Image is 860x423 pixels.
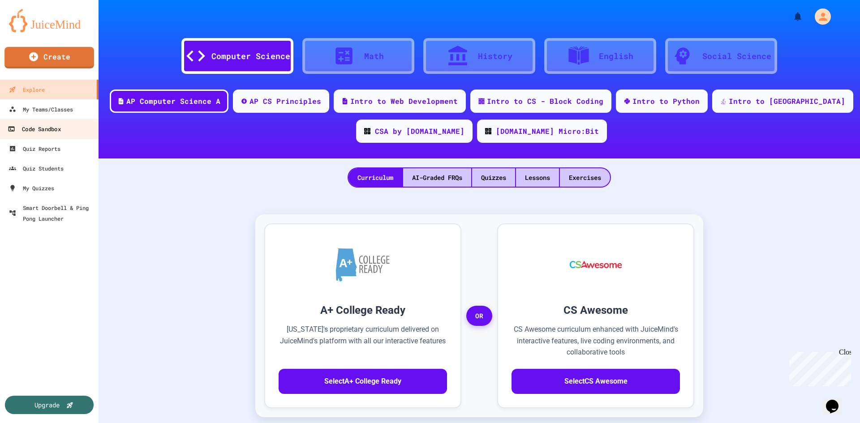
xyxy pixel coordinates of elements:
span: OR [466,306,492,326]
div: Chat with us now!Close [4,4,62,57]
iframe: chat widget [786,348,851,386]
img: logo-orange.svg [9,9,90,32]
div: English [599,50,633,62]
img: CODE_logo_RGB.png [485,128,491,134]
div: Curriculum [348,168,402,187]
div: Upgrade [34,400,60,410]
button: SelectCS Awesome [512,369,680,394]
div: AP Computer Science A [126,96,220,107]
div: My Account [805,6,833,27]
p: CS Awesome curriculum enhanced with JuiceMind's interactive features, live coding environments, a... [512,324,680,358]
h3: A+ College Ready [279,302,447,318]
div: Lessons [516,168,559,187]
div: Quiz Reports [9,143,60,154]
div: CSA by [DOMAIN_NAME] [375,126,464,137]
div: Quizzes [472,168,515,187]
a: Create [4,47,94,68]
div: Intro to [GEOGRAPHIC_DATA] [729,96,845,107]
div: Code Sandbox [8,124,60,135]
h3: CS Awesome [512,302,680,318]
div: Explore [9,84,45,95]
button: SelectA+ College Ready [279,369,447,394]
div: Intro to Web Development [350,96,458,107]
div: History [478,50,512,62]
div: My Quizzes [9,183,54,193]
div: My Notifications [776,9,805,24]
img: A+ College Ready [336,248,390,282]
div: Social Science [702,50,771,62]
div: [DOMAIN_NAME] Micro:Bit [496,126,599,137]
div: Exercises [560,168,610,187]
div: Quiz Students [9,163,64,174]
img: CODE_logo_RGB.png [364,128,370,134]
div: Intro to CS - Block Coding [487,96,603,107]
p: [US_STATE]'s proprietary curriculum delivered on JuiceMind's platform with all our interactive fe... [279,324,447,358]
div: Intro to Python [632,96,700,107]
img: CS Awesome [561,238,631,291]
div: AP CS Principles [249,96,321,107]
div: Computer Science [211,50,290,62]
div: My Teams/Classes [9,104,73,115]
div: AI-Graded FRQs [403,168,471,187]
div: Smart Doorbell & Ping Pong Launcher [9,202,95,224]
div: Math [364,50,384,62]
iframe: chat widget [822,387,851,414]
